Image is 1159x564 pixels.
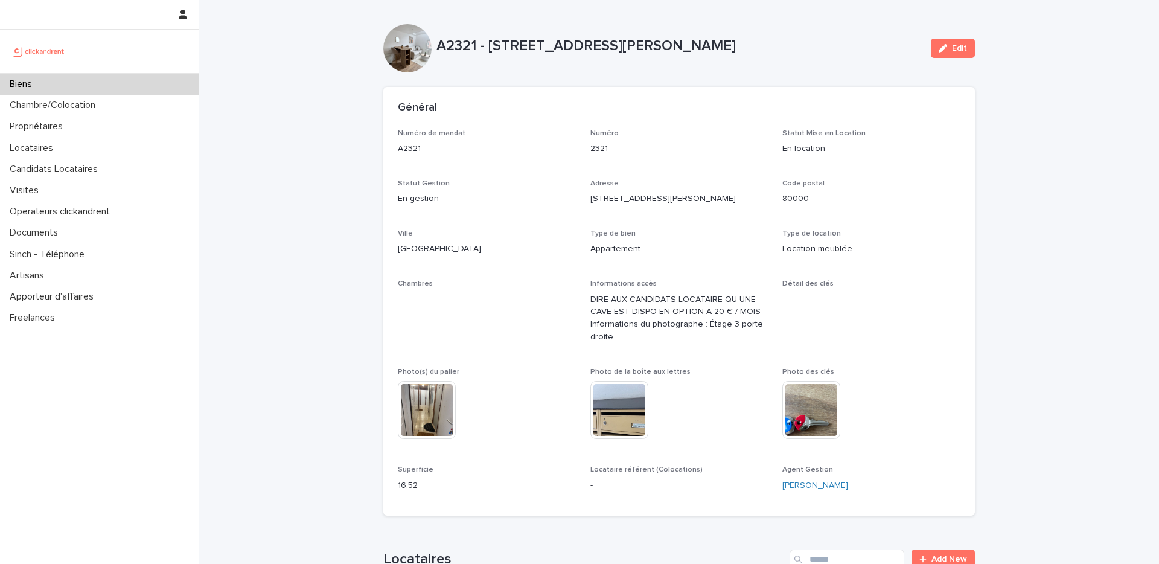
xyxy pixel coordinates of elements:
p: 16.52 [398,479,576,492]
p: A2321 - [STREET_ADDRESS][PERSON_NAME] [436,37,921,55]
span: Adresse [590,180,619,187]
span: Numéro [590,130,619,137]
span: Statut Mise en Location [782,130,866,137]
p: Location meublée [782,243,960,255]
span: Statut Gestion [398,180,450,187]
p: Propriétaires [5,121,72,132]
p: 2321 [590,143,768,155]
span: Numéro de mandat [398,130,465,137]
span: Type de location [782,230,841,237]
span: Photo de la boîte aux lettres [590,368,691,376]
span: Add New [931,555,967,563]
span: Informations accès [590,280,657,287]
span: Ville [398,230,413,237]
p: - [590,479,768,492]
p: Visites [5,185,48,196]
p: Operateurs clickandrent [5,206,120,217]
p: - [782,293,960,306]
button: Edit [931,39,975,58]
p: Biens [5,79,42,90]
span: Chambres [398,280,433,287]
p: En location [782,143,960,155]
p: Candidats Locataires [5,164,107,175]
p: Sinch - Téléphone [5,249,94,260]
p: DIRE AUX CANDIDATS LOCATAIRE QU UNE CAVE EST DISPO EN OPTION A 20 € / MOIS Informations du photog... [590,293,768,344]
p: [GEOGRAPHIC_DATA] [398,243,576,255]
h2: Général [398,101,437,115]
p: En gestion [398,193,576,205]
p: Chambre/Colocation [5,100,105,111]
p: A2321 [398,143,576,155]
p: Appartement [590,243,768,255]
a: [PERSON_NAME] [782,479,848,492]
p: 80000 [782,193,960,205]
span: Code postal [782,180,825,187]
span: Type de bien [590,230,636,237]
span: Photo des clés [782,368,834,376]
p: Artisans [5,270,54,281]
p: Documents [5,227,68,239]
span: Superficie [398,466,433,473]
span: Edit [952,44,967,53]
p: Apporteur d'affaires [5,291,103,303]
p: Locataires [5,143,63,154]
span: Locataire référent (Colocations) [590,466,703,473]
span: Photo(s) du palier [398,368,459,376]
p: - [398,293,576,306]
p: [STREET_ADDRESS][PERSON_NAME] [590,193,768,205]
p: Freelances [5,312,65,324]
span: Détail des clés [782,280,834,287]
img: UCB0brd3T0yccxBKYDjQ [10,39,68,63]
span: Agent Gestion [782,466,833,473]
